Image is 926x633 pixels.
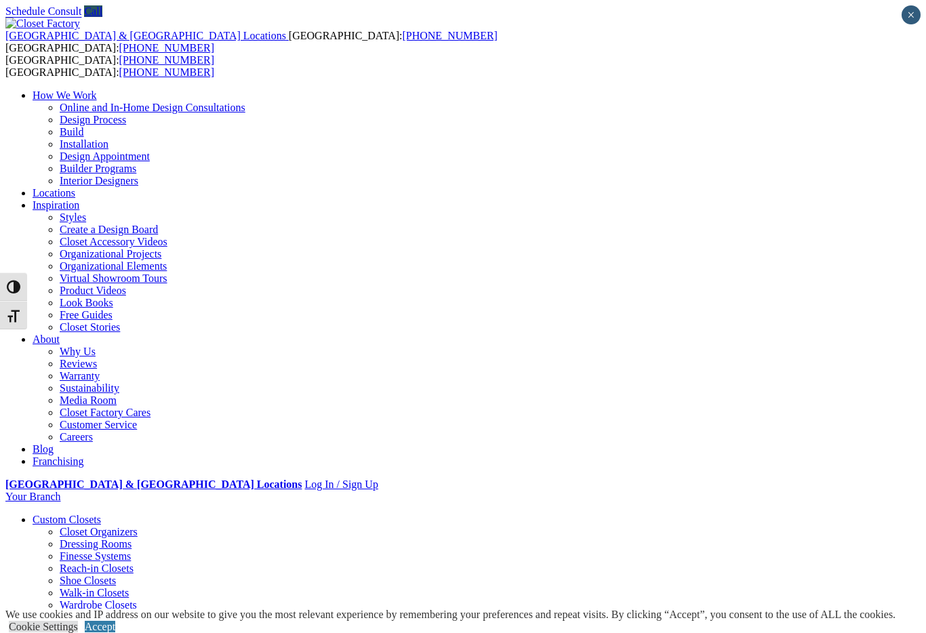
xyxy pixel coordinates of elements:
a: Look Books [60,297,113,308]
a: Design Appointment [60,150,150,162]
a: Build [60,126,84,138]
a: [PHONE_NUMBER] [402,30,497,41]
a: Cookie Settings [9,621,78,632]
a: Design Process [60,114,126,125]
a: Franchising [33,455,84,467]
a: [PHONE_NUMBER] [119,66,214,78]
a: Media Room [60,394,117,406]
a: Online and In-Home Design Consultations [60,102,245,113]
a: Call [84,5,102,17]
span: [GEOGRAPHIC_DATA]: [GEOGRAPHIC_DATA]: [5,54,214,78]
a: [PHONE_NUMBER] [119,54,214,66]
a: Walk-in Closets [60,587,129,598]
div: We use cookies and IP address on our website to give you the most relevant experience by remember... [5,609,895,621]
a: Accept [85,621,115,632]
a: Blog [33,443,54,455]
a: Organizational Elements [60,260,167,272]
a: Styles [60,211,86,223]
a: Installation [60,138,108,150]
a: Closet Organizers [60,526,138,537]
button: Close [902,5,921,24]
a: Warranty [60,370,100,382]
a: Free Guides [60,309,113,321]
a: Finesse Systems [60,550,131,562]
a: [GEOGRAPHIC_DATA] & [GEOGRAPHIC_DATA] Locations [5,30,289,41]
a: Product Videos [60,285,126,296]
a: Wardrobe Closets [60,599,137,611]
a: [GEOGRAPHIC_DATA] & [GEOGRAPHIC_DATA] Locations [5,478,302,490]
a: Builder Programs [60,163,136,174]
a: Closet Accessory Videos [60,236,167,247]
a: Why Us [60,346,96,357]
a: Reviews [60,358,97,369]
a: Sustainability [60,382,119,394]
a: Reach-in Closets [60,563,134,574]
a: [PHONE_NUMBER] [119,42,214,54]
span: [GEOGRAPHIC_DATA]: [GEOGRAPHIC_DATA]: [5,30,498,54]
a: Log In / Sign Up [304,478,378,490]
a: Organizational Projects [60,248,161,260]
a: Your Branch [5,491,60,502]
a: How We Work [33,89,97,101]
a: Closet Factory Cares [60,407,150,418]
a: Interior Designers [60,175,138,186]
a: Dressing Rooms [60,538,132,550]
a: Schedule Consult [5,5,81,17]
a: Closet Stories [60,321,120,333]
a: Inspiration [33,199,79,211]
a: Shoe Closets [60,575,116,586]
a: Create a Design Board [60,224,158,235]
a: About [33,333,60,345]
img: Closet Factory [5,18,80,30]
a: Careers [60,431,93,443]
a: Custom Closets [33,514,101,525]
a: Locations [33,187,75,199]
a: Virtual Showroom Tours [60,272,167,284]
a: Customer Service [60,419,137,430]
span: [GEOGRAPHIC_DATA] & [GEOGRAPHIC_DATA] Locations [5,30,286,41]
